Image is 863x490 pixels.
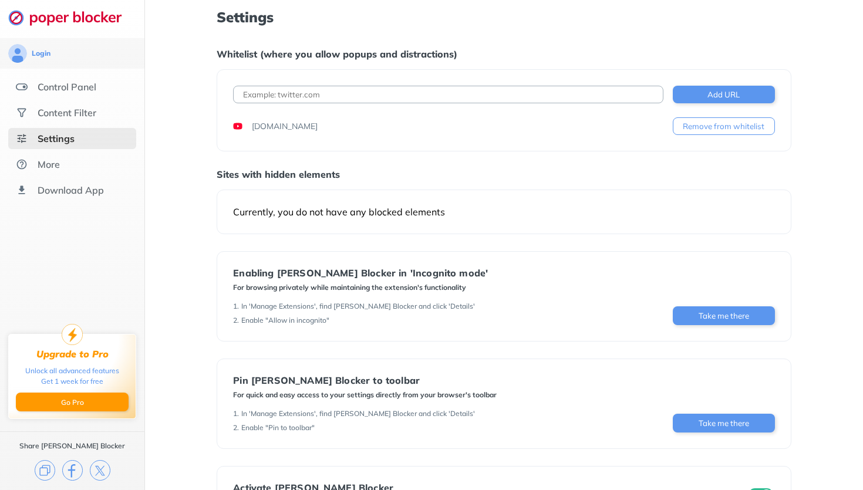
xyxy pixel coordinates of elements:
[217,9,791,25] h1: Settings
[38,81,96,93] div: Control Panel
[38,158,60,170] div: More
[32,49,50,58] div: Login
[233,206,774,218] div: Currently, you do not have any blocked elements
[16,158,28,170] img: about.svg
[233,302,239,311] div: 1 .
[233,316,239,325] div: 2 .
[38,107,96,119] div: Content Filter
[35,460,55,481] img: copy.svg
[41,376,103,387] div: Get 1 week for free
[62,324,83,345] img: upgrade-to-pro.svg
[233,409,239,418] div: 1 .
[673,86,775,103] button: Add URL
[233,390,497,400] div: For quick and easy access to your settings directly from your browser's toolbar
[16,133,28,144] img: settings-selected.svg
[252,120,318,132] div: [DOMAIN_NAME]
[241,423,315,432] div: Enable "Pin to toolbar"
[233,375,497,386] div: Pin [PERSON_NAME] Blocker to toolbar
[217,48,791,60] div: Whitelist (where you allow popups and distractions)
[233,283,488,292] div: For browsing privately while maintaining the extension's functionality
[8,44,27,63] img: avatar.svg
[38,184,104,196] div: Download App
[16,393,129,411] button: Go Pro
[673,414,775,432] button: Take me there
[233,268,488,278] div: Enabling [PERSON_NAME] Blocker in 'Incognito mode'
[16,184,28,196] img: download-app.svg
[233,423,239,432] div: 2 .
[25,366,119,376] div: Unlock all advanced features
[217,168,791,180] div: Sites with hidden elements
[673,306,775,325] button: Take me there
[673,117,775,135] button: Remove from whitelist
[16,107,28,119] img: social.svg
[8,9,134,26] img: logo-webpage.svg
[241,409,475,418] div: In 'Manage Extensions', find [PERSON_NAME] Blocker and click 'Details'
[241,316,329,325] div: Enable "Allow in incognito"
[241,302,475,311] div: In 'Manage Extensions', find [PERSON_NAME] Blocker and click 'Details'
[233,86,663,103] input: Example: twitter.com
[62,460,83,481] img: facebook.svg
[90,460,110,481] img: x.svg
[36,349,109,360] div: Upgrade to Pro
[19,441,125,451] div: Share [PERSON_NAME] Blocker
[233,121,242,131] img: favicons
[38,133,75,144] div: Settings
[16,81,28,93] img: features.svg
